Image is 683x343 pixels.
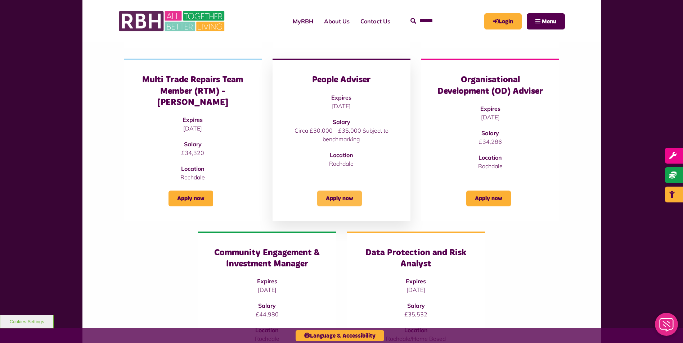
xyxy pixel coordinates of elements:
p: [DATE] [287,102,396,110]
strong: Location [478,154,502,161]
strong: Salary [258,302,276,309]
a: MyRBH [287,12,319,31]
p: Rochdale [138,173,247,182]
h3: Multi Trade Repairs Team Member (RTM) - [PERSON_NAME] [138,74,247,108]
p: £34,320 [138,148,247,157]
strong: Location [404,326,428,334]
p: Rochdale [287,159,396,168]
a: Apply now [317,191,362,206]
p: [DATE] [212,285,322,294]
p: Rochdale [436,162,545,170]
h3: Data Protection and Risk Analyst [361,247,471,270]
iframe: Netcall Web Assistant for live chat [651,311,683,343]
img: RBH [118,7,226,35]
a: About Us [319,12,355,31]
span: Menu [542,19,556,24]
strong: Location [181,165,205,172]
strong: Expires [480,105,500,112]
button: Language & Accessibility [296,330,384,341]
a: Apply now [466,191,511,206]
strong: Salary [407,302,425,309]
a: MyRBH [484,13,522,29]
input: Search [410,13,477,29]
strong: Expires [183,116,203,123]
p: [DATE] [436,113,545,122]
a: Contact Us [355,12,396,31]
button: Navigation [527,13,565,29]
strong: Location [255,326,279,334]
p: £34,286 [436,137,545,146]
p: Circa £30,000 - £35,000 Subject to benchmarking [287,126,396,143]
p: £35,532 [361,310,471,319]
strong: Expires [331,94,351,101]
h3: People Adviser [287,74,396,86]
strong: Location [330,151,353,159]
strong: Salary [481,129,499,137]
p: [DATE] [361,285,471,294]
h3: Organisational Development (OD) Adviser [436,74,545,97]
p: [DATE] [138,124,247,133]
h3: Community Engagement & Investment Manager [212,247,322,270]
strong: Salary [184,141,202,148]
a: Apply now [168,191,213,206]
p: £44,980 [212,310,322,319]
strong: Expires [257,278,277,285]
strong: Expires [406,278,426,285]
strong: Salary [333,118,350,125]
